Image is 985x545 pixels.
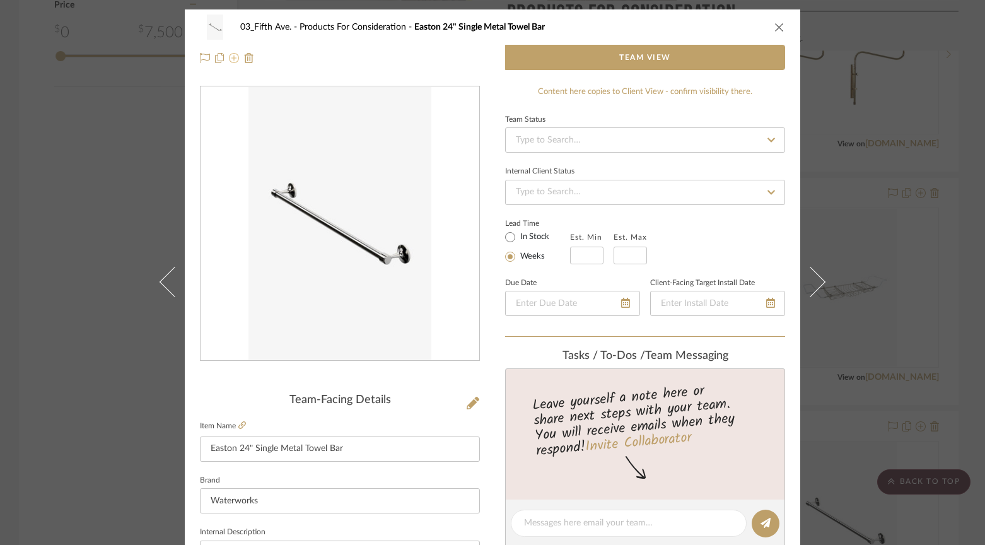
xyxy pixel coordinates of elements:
[300,23,414,32] span: Products For Consideration
[774,21,785,33] button: close
[505,280,537,286] label: Due Date
[200,421,246,431] label: Item Name
[240,23,300,32] span: 03_Fifth Ave.
[200,529,265,536] label: Internal Description
[200,478,220,484] label: Brand
[505,180,785,205] input: Type to Search…
[248,87,431,361] img: fc37d5c2-7e63-4211-9884-5faa4c89a86a_436x436.jpg
[505,349,785,363] div: team Messaging
[200,394,480,407] div: Team-Facing Details
[650,280,755,286] label: Client-Facing Target Install Date
[650,291,785,316] input: Enter Install Date
[200,437,480,462] input: Enter Item Name
[562,350,645,361] span: Tasks / To-Dos /
[505,229,570,264] mat-radio-group: Select item type
[505,86,785,98] div: Content here copies to Client View - confirm visibility there.
[201,87,479,361] div: 0
[200,488,480,513] input: Enter Brand
[619,45,671,70] span: Team View
[505,127,785,153] input: Type to Search…
[570,233,602,242] label: Est. Min
[505,218,570,229] label: Lead Time
[614,233,647,242] label: Est. Max
[504,377,787,462] div: Leave yourself a note here or share next steps with your team. You will receive emails when they ...
[505,117,545,123] div: Team Status
[244,53,254,63] img: Remove from project
[518,231,549,243] label: In Stock
[505,168,574,175] div: Internal Client Status
[414,23,545,32] span: Easton 24" Single Metal Towel Bar
[518,251,545,262] label: Weeks
[505,291,640,316] input: Enter Due Date
[200,15,230,40] img: fc37d5c2-7e63-4211-9884-5faa4c89a86a_48x40.jpg
[585,427,692,459] a: Invite Collaborator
